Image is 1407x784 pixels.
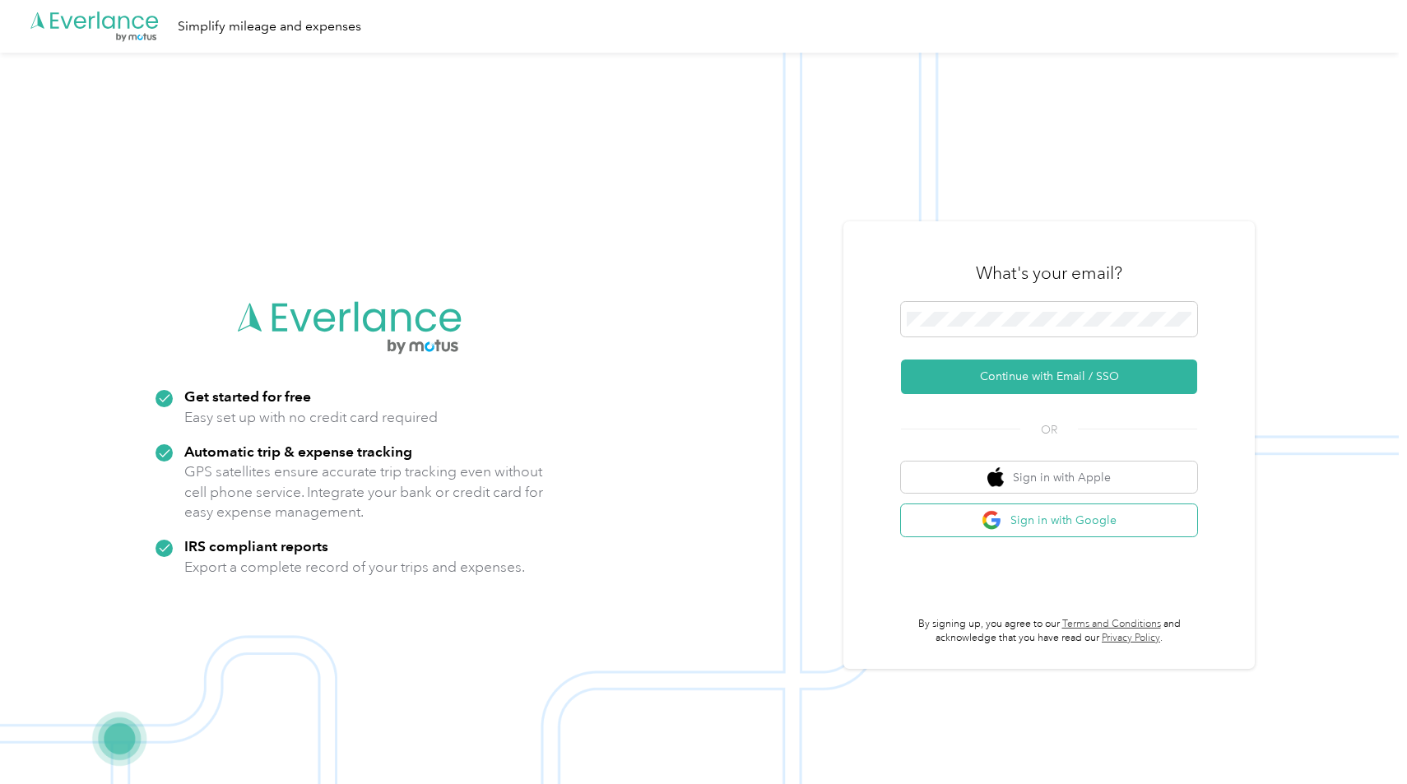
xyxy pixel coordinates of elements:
img: apple logo [987,467,1004,488]
p: GPS satellites ensure accurate trip tracking even without cell phone service. Integrate your bank... [184,462,544,522]
p: Export a complete record of your trips and expenses. [184,557,525,578]
div: Simplify mileage and expenses [178,16,361,37]
a: Terms and Conditions [1062,618,1161,630]
img: google logo [982,510,1002,531]
p: By signing up, you agree to our and acknowledge that you have read our . [901,617,1197,646]
p: Easy set up with no credit card required [184,407,438,428]
button: google logoSign in with Google [901,504,1197,536]
a: Privacy Policy [1102,632,1160,644]
button: Continue with Email / SSO [901,360,1197,394]
strong: IRS compliant reports [184,537,328,554]
strong: Automatic trip & expense tracking [184,443,412,460]
button: apple logoSign in with Apple [901,462,1197,494]
strong: Get started for free [184,387,311,405]
h3: What's your email? [976,262,1122,285]
span: OR [1020,421,1078,438]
